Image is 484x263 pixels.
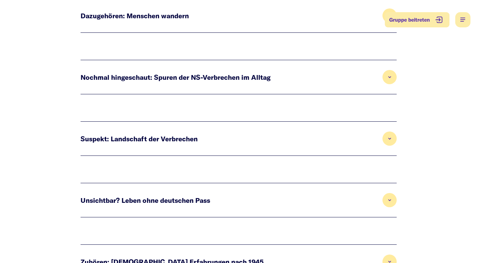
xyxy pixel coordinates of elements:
span: Dazugehören: Menschen wandern [81,12,380,19]
span: Unsichtbar? Leben ohne deutschen Pass [81,197,380,204]
span: Nochmal hingeschaut: Spuren der NS-Verbrechen im Alltag [81,74,380,80]
button: Unsichtbar? Leben ohne deutschen Pass [81,183,396,217]
button: Nochmal hingeschaut: Spuren der NS-Verbrechen im Alltag [81,60,396,94]
button: Suspekt: Landschaft der Verbrechen [81,122,396,156]
span: Suspekt: Landschaft der Verbrechen [81,135,380,142]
